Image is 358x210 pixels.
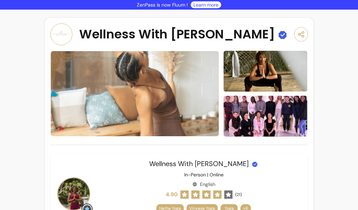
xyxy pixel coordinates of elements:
span: Wellness With [PERSON_NAME] [149,159,249,168]
span: ( 21 ) [235,192,242,197]
a: Learn more [193,1,218,8]
img: image-0 [50,51,219,137]
p: In-Person | Online [184,171,224,178]
div: English [192,181,215,188]
img: Provider image [50,23,72,45]
p: ZenPass is now Fluum ! [137,1,188,8]
span: Wellness With [PERSON_NAME] [79,27,275,41]
span: 4.90 [166,190,178,199]
img: image-1 [223,15,308,128]
img: image-2 [223,63,308,169]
